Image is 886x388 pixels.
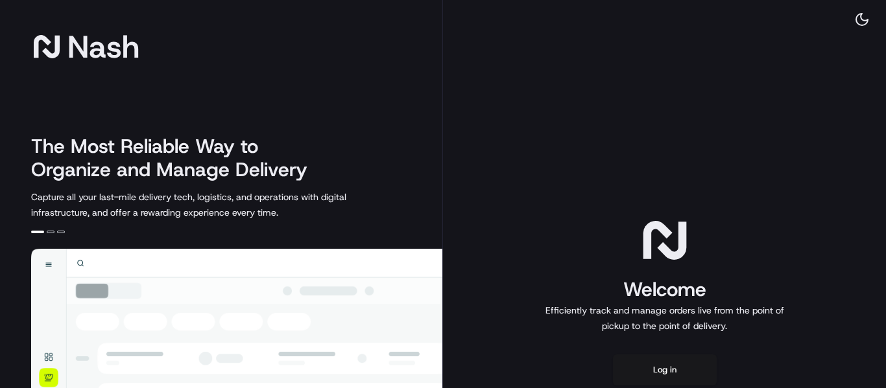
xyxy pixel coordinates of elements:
[540,277,789,302] h1: Welcome
[67,34,139,60] span: Nash
[31,135,322,181] h2: The Most Reliable Way to Organize and Manage Delivery
[31,189,405,220] p: Capture all your last-mile delivery tech, logistics, and operations with digital infrastructure, ...
[540,302,789,334] p: Efficiently track and manage orders live from the point of pickup to the point of delivery.
[613,354,717,385] button: Log in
